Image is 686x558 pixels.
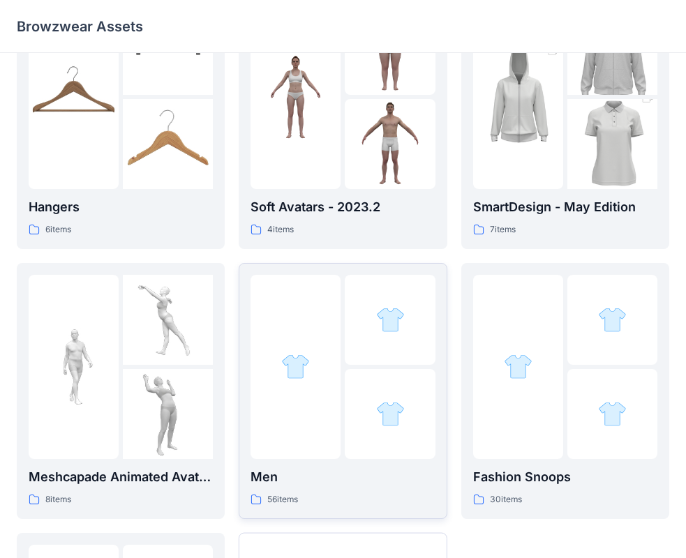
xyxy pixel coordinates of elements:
[123,99,213,189] img: folder 3
[504,352,532,381] img: folder 1
[45,492,71,507] p: 8 items
[251,197,435,217] p: Soft Avatars - 2023.2
[123,275,213,365] img: folder 2
[251,52,341,142] img: folder 1
[29,322,119,412] img: folder 1
[461,263,669,519] a: folder 1folder 2folder 3Fashion Snoops30items
[598,400,627,428] img: folder 3
[473,467,657,487] p: Fashion Snoops
[376,400,405,428] img: folder 3
[490,492,522,507] p: 30 items
[17,263,225,519] a: folder 1folder 2folder 3Meshcapade Animated Avatars8items
[490,223,516,237] p: 7 items
[239,263,447,519] a: folder 1folder 2folder 3Men56items
[29,467,213,487] p: Meshcapade Animated Avatars
[123,369,213,459] img: folder 3
[473,29,563,165] img: folder 1
[29,197,213,217] p: Hangers
[267,492,298,507] p: 56 items
[598,306,627,334] img: folder 2
[17,17,143,36] p: Browzwear Assets
[281,352,310,381] img: folder 1
[567,77,657,212] img: folder 3
[473,197,657,217] p: SmartDesign - May Edition
[267,223,294,237] p: 4 items
[45,223,71,237] p: 6 items
[376,306,405,334] img: folder 2
[29,52,119,142] img: folder 1
[251,467,435,487] p: Men
[345,99,435,189] img: folder 3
